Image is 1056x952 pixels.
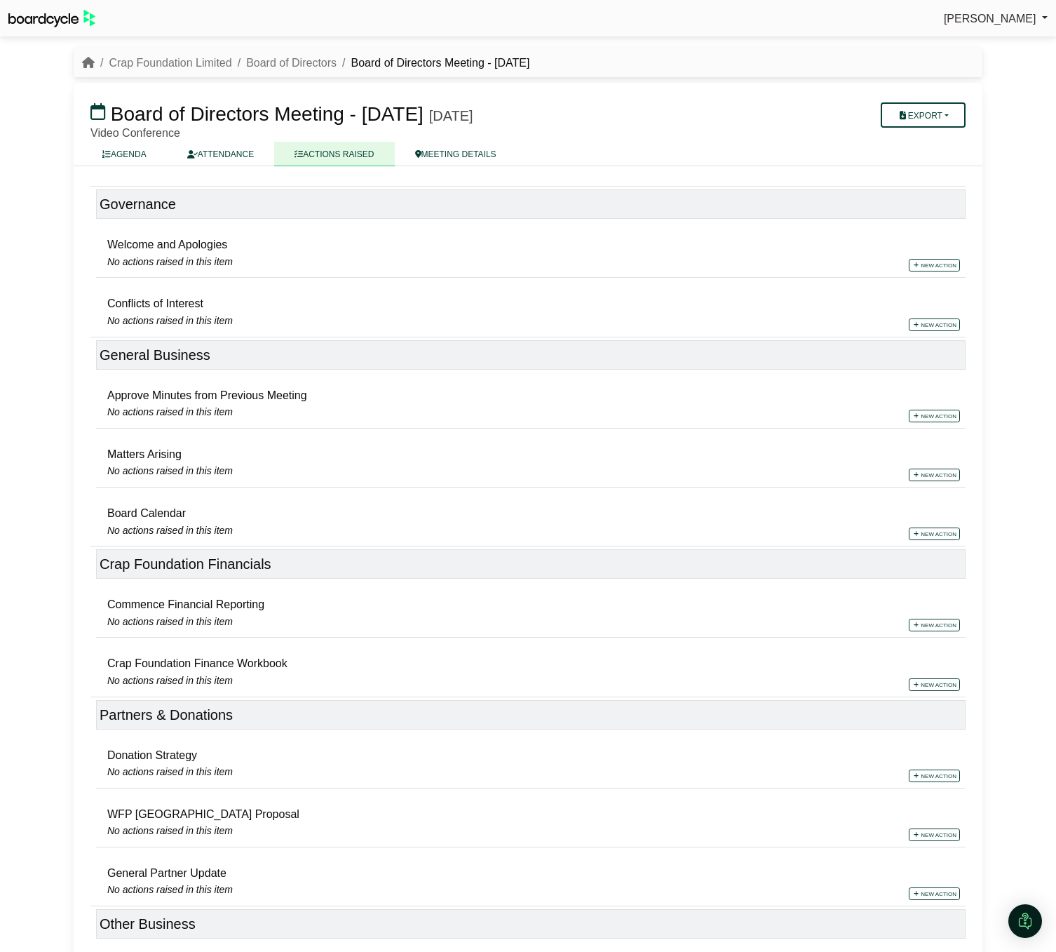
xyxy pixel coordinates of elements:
span: General Business [100,347,210,363]
a: New action [909,770,960,782]
span: No actions raised in this item [107,254,233,269]
span: No actions raised in this item [107,614,233,629]
img: BoardcycleBlackGreen-aaafeed430059cb809a45853b8cf6d952af9d84e6e89e1f1685b34bfd5cb7d64.svg [8,10,95,27]
button: Export [881,102,966,128]
span: Approve Minutes from Previous Meeting [107,389,307,401]
a: ACTIONS RAISED [274,142,394,166]
a: New action [909,469,960,481]
span: [PERSON_NAME] [944,13,1036,25]
span: No actions raised in this item [107,673,233,688]
span: No actions raised in this item [107,313,233,328]
span: Commence Financial Reporting [107,598,264,610]
span: Crap Foundation Financials [100,556,271,572]
span: Board of Directors Meeting - [DATE] [111,103,424,125]
a: MEETING DETAILS [395,142,517,166]
a: New action [909,619,960,631]
a: New action [909,319,960,331]
span: General Partner Update [107,867,226,879]
a: New action [909,410,960,422]
span: No actions raised in this item [107,764,233,779]
span: Video Conference [90,127,180,139]
span: Board Calendar [107,507,186,519]
span: Welcome and Apologies [107,239,227,250]
span: Governance [100,196,176,212]
a: ATTENDANCE [167,142,274,166]
nav: breadcrumb [82,54,529,72]
a: New action [909,678,960,691]
a: New action [909,528,960,540]
span: Crap Foundation Finance Workbook [107,657,287,669]
span: No actions raised in this item [107,523,233,538]
span: No actions raised in this item [107,823,233,838]
a: [PERSON_NAME] [944,10,1048,28]
span: Conflicts of Interest [107,297,203,309]
span: Other Business [100,916,196,932]
span: Donation Strategy [107,749,197,761]
span: WFP [GEOGRAPHIC_DATA] Proposal [107,808,299,820]
span: Partners & Donations [100,707,233,723]
span: No actions raised in this item [107,882,233,897]
div: [DATE] [429,107,473,124]
span: Matters Arising [107,448,182,460]
li: Board of Directors Meeting - [DATE] [337,54,529,72]
a: Board of Directors [246,57,337,69]
a: New action [909,887,960,900]
a: New action [909,259,960,271]
span: No actions raised in this item [107,463,233,478]
a: AGENDA [82,142,167,166]
div: Open Intercom Messenger [1008,904,1042,938]
span: No actions raised in this item [107,404,233,420]
a: New action [909,829,960,841]
a: Crap Foundation Limited [109,57,231,69]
